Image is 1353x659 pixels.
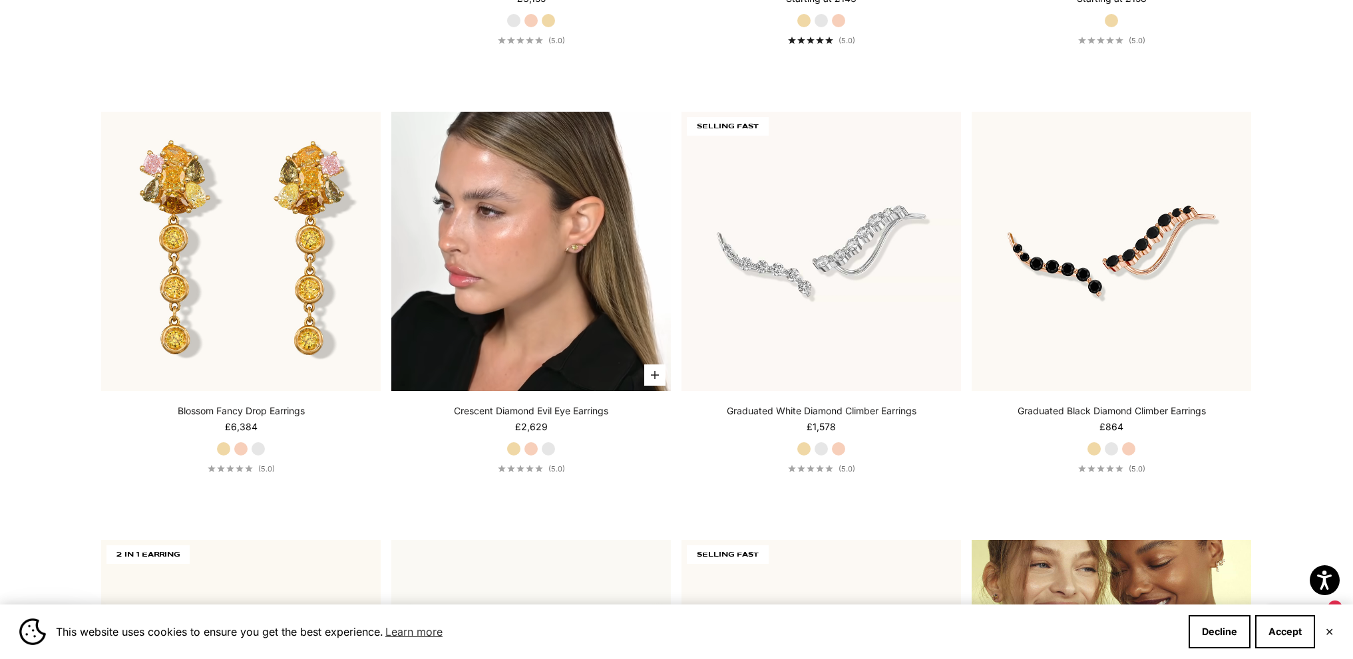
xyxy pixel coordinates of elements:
span: (5.0) [548,36,565,45]
span: SELLING FAST [687,545,769,564]
a: Learn more [383,622,445,642]
a: 5.0 out of 5.0 stars(5.0) [1078,464,1145,473]
span: (5.0) [1129,36,1145,45]
a: Graduated White Diamond Climber Earrings [727,404,916,418]
div: 5.0 out of 5.0 stars [1078,37,1123,44]
span: 2 IN 1 EARRING [106,545,190,564]
img: #YellowGold [101,112,381,391]
a: 5.0 out of 5.0 stars(5.0) [788,464,855,473]
span: (5.0) [258,464,275,473]
div: 5.0 out of 5.0 stars [498,37,543,44]
div: 5.0 out of 5.0 stars [208,465,253,472]
a: 5.0 out of 5.0 stars(5.0) [788,36,855,45]
span: (5.0) [839,36,855,45]
button: Close [1325,628,1334,636]
button: Decline [1189,615,1251,648]
sale-price: £1,578 [807,420,836,434]
div: 5.0 out of 5.0 stars [788,37,833,44]
a: 5.0 out of 5.0 stars(5.0) [498,464,565,473]
sale-price: £864 [1099,420,1123,434]
div: 5.0 out of 5.0 stars [498,465,543,472]
a: 5.0 out of 5.0 stars(5.0) [1078,36,1145,45]
a: 5.0 out of 5.0 stars(5.0) [498,36,565,45]
img: #WhiteGold [681,112,961,391]
a: #YellowGold #RoseGold #WhiteGold [391,112,671,391]
sale-price: £2,629 [515,420,548,434]
a: 5.0 out of 5.0 stars(5.0) [208,464,275,473]
span: This website uses cookies to ensure you get the best experience. [56,622,1178,642]
a: Graduated Black Diamond Climber Earrings [1018,404,1206,418]
a: Crescent Diamond Evil Eye Earrings [454,404,608,418]
sale-price: £6,384 [225,420,258,434]
span: (5.0) [548,464,565,473]
span: (5.0) [839,464,855,473]
img: Cookie banner [19,618,46,645]
div: 5.0 out of 5.0 stars [788,465,833,472]
a: Blossom Fancy Drop Earrings [178,404,305,418]
button: Accept [1255,615,1315,648]
img: #RoseGold [972,112,1251,391]
span: SELLING FAST [687,117,769,136]
div: 5.0 out of 5.0 stars [1078,465,1123,472]
span: (5.0) [1129,464,1145,473]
